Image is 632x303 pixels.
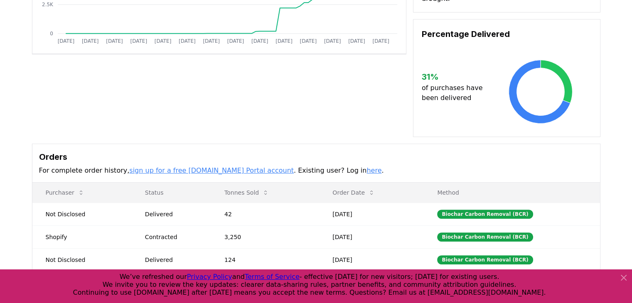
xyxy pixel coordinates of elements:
div: Delivered [145,210,204,218]
tspan: [DATE] [275,38,293,44]
p: Status [138,188,204,197]
tspan: [DATE] [130,38,147,44]
tspan: [DATE] [57,38,74,44]
h3: Orders [39,151,593,163]
h3: Percentage Delivered [422,28,592,40]
button: Order Date [326,184,381,201]
p: of purchases have been delivered [422,83,489,103]
tspan: [DATE] [154,38,171,44]
h3: 31 % [422,71,489,83]
tspan: 2.5K [42,2,54,7]
p: Method [430,188,593,197]
tspan: [DATE] [372,38,389,44]
td: 42 [211,203,319,225]
tspan: [DATE] [227,38,244,44]
tspan: [DATE] [81,38,98,44]
div: Biochar Carbon Removal (BCR) [437,232,533,242]
tspan: [DATE] [348,38,365,44]
button: Purchaser [39,184,91,201]
div: Biochar Carbon Removal (BCR) [437,210,533,219]
tspan: [DATE] [251,38,268,44]
a: here [366,166,381,174]
td: 124 [211,248,319,271]
div: Contracted [145,233,204,241]
div: Biochar Carbon Removal (BCR) [437,255,533,264]
p: For complete order history, . Existing user? Log in . [39,166,593,176]
tspan: 0 [50,31,53,37]
td: [DATE] [319,203,424,225]
td: Shopify [32,225,132,248]
tspan: [DATE] [203,38,220,44]
td: [DATE] [319,248,424,271]
td: Not Disclosed [32,203,132,225]
tspan: [DATE] [106,38,123,44]
td: 3,250 [211,225,319,248]
tspan: [DATE] [300,38,317,44]
td: Not Disclosed [32,248,132,271]
td: [DATE] [319,225,424,248]
button: Tonnes Sold [218,184,275,201]
div: Delivered [145,256,204,264]
a: sign up for a free [DOMAIN_NAME] Portal account [129,166,294,174]
tspan: [DATE] [179,38,196,44]
tspan: [DATE] [324,38,341,44]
